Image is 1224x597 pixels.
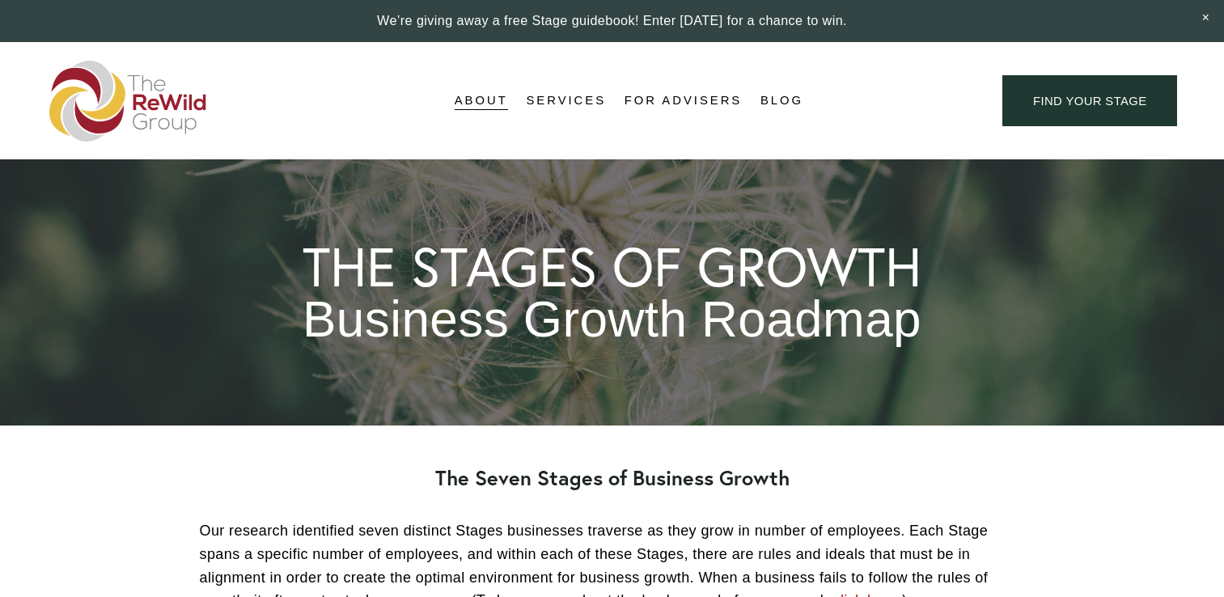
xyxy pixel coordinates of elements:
a: folder dropdown [455,89,508,113]
h1: THE STAGES OF GROWTH [303,240,921,294]
span: About [455,90,508,112]
strong: The Seven Stages of Business Growth [435,464,790,491]
p: Business Growth Roadmap [303,294,921,345]
img: The ReWild Group [49,61,208,142]
a: folder dropdown [526,89,606,113]
span: Services [526,90,606,112]
a: For Advisers [625,89,742,113]
a: Blog [760,89,803,113]
a: find your stage [1002,75,1177,126]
